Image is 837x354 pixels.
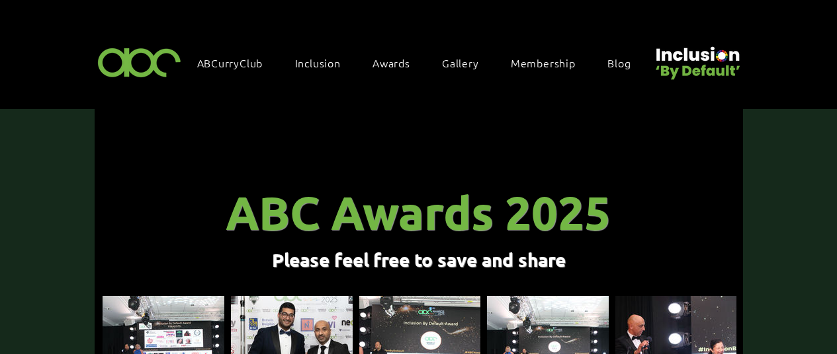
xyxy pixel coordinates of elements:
div: Awards [366,49,430,77]
a: Membership [504,49,595,77]
span: Blog [607,55,631,70]
span: Membership [511,55,576,70]
span: Awards [373,55,410,70]
nav: Site [191,49,651,77]
a: ABCurryClub [191,49,283,77]
div: Inclusion [288,49,361,77]
img: Untitled design (22).png [651,36,742,81]
img: ABC-Logo-Blank-Background-01-01-2.png [94,42,185,81]
a: Blog [601,49,650,77]
span: ABCurryClub [197,55,263,70]
a: Gallery [435,49,499,77]
span: Please feel free to save and share [272,248,566,271]
span: Gallery [442,55,479,70]
span: ABC Awards 2025 [226,184,611,240]
span: Inclusion [295,55,341,70]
